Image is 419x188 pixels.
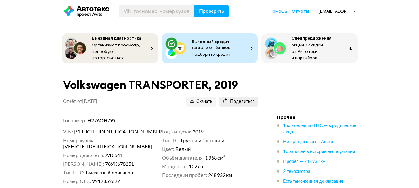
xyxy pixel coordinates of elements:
[192,39,230,50] span: Выгодный кредит на авто от банков
[63,170,84,176] dt: Тип ПТС
[283,150,355,154] span: 16 записей в истории эксплуатации
[292,42,323,60] span: Акции и скидки от Автотеки и партнёров
[283,169,310,174] span: 2 техосмотра
[162,138,180,144] dt: Тип ТС
[162,129,191,135] dt: Год выпуска
[92,35,141,41] span: Выездная диагностика
[208,172,232,178] span: 248 932 км
[283,179,343,184] span: Есть таможенная декларация
[63,78,258,92] h1: Volkswagen TRANSPORTER, 2019
[162,172,207,178] dt: Последний пробег
[283,124,356,134] span: 1 владелец по ПТС — юридическое лицо
[181,138,224,144] span: Грузовой бортовой
[283,140,333,144] span: Не продавался на Авито
[219,97,258,107] button: Поделиться
[119,5,194,17] input: VIN, госномер, номер кузова
[63,118,86,124] dt: Госномер
[62,33,158,63] button: Выездная диагностикаОрганизуют просмотр, попробуют поторговаться
[87,118,116,123] span: Н276ОН799
[63,98,97,105] p: Отчёт от [DATE]
[192,51,231,57] span: Подберите кредит
[162,155,204,161] dt: Объём двигателя
[292,8,309,14] a: Отчёты
[186,97,216,107] button: Скачать
[63,178,91,185] dt: Номер СТС
[162,164,188,170] dt: Мощность
[63,129,73,135] dt: VIN
[162,146,174,152] dt: Цвет
[105,152,123,159] span: А10541
[283,160,326,164] span: Пробег — 248 932 км
[86,170,133,176] span: Бумажный оригинал
[63,144,134,150] span: [VEHICLE_IDENTIFICATION_NUMBER]
[162,33,258,63] button: Выгодный кредит на авто от банковПодберите кредит
[277,114,364,120] h4: Прочее
[199,9,224,14] span: Проверить
[318,8,355,14] div: [EMAIL_ADDRESS][DOMAIN_NAME]
[261,33,358,63] button: СпецпредложенияАкции и скидки от Автотеки и партнёров
[74,129,145,135] span: [VEHICLE_IDENTIFICATION_NUMBER]
[292,35,332,41] span: Спецпредложения
[190,99,212,105] span: Скачать
[105,161,134,167] span: 78УХ678251
[63,138,96,144] dt: Номер кузова
[176,146,191,152] span: Белый
[189,164,206,170] span: 102 л.с.
[205,155,225,161] span: 1 968 см³
[194,5,229,17] button: Проверить
[270,8,287,14] a: Помощь
[223,99,255,105] span: Поделиться
[193,129,204,135] span: 2019
[63,152,104,159] dt: Номер двигателя
[92,178,120,185] span: 9912359627
[92,42,140,60] span: Организуют просмотр, попробуют поторговаться
[63,161,104,167] dt: [PERSON_NAME]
